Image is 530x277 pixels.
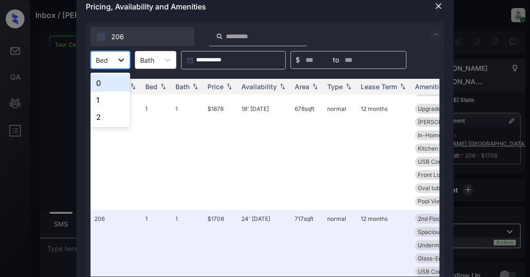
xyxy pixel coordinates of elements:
[327,83,343,91] div: Type
[431,29,442,40] img: icon-zuma
[128,84,138,90] img: sorting
[418,198,444,205] span: Pool View
[361,83,397,91] div: Lease Term
[296,55,300,65] span: $
[111,32,124,42] span: 206
[141,100,172,210] td: 1
[418,268,467,275] span: USB Compatible ...
[190,84,200,90] img: sorting
[216,32,223,41] img: icon-zuma
[418,228,461,235] span: Spacious Closet
[207,83,224,91] div: Price
[418,242,464,249] span: Undermount Sink
[418,185,440,192] span: Oval tub
[357,100,411,210] td: 12 months
[238,100,291,210] td: 18' [DATE]
[418,118,468,126] span: [PERSON_NAME]...
[434,1,443,11] img: close
[295,83,309,91] div: Area
[291,100,323,210] td: 678 sqft
[172,100,204,210] td: 1
[418,255,465,262] span: Glass-Enclosed ...
[398,84,407,90] img: sorting
[241,83,277,91] div: Availability
[91,100,141,210] td: 437
[418,215,443,222] span: 2nd Floor
[204,100,238,210] td: $1878
[278,84,287,90] img: sorting
[91,75,130,92] div: 0
[145,83,157,91] div: Bed
[418,171,465,178] span: Front Loading W...
[418,158,467,165] span: USB Compatible ...
[415,83,447,91] div: Amenities
[333,55,339,65] span: to
[310,84,320,90] img: sorting
[418,145,461,152] span: Kitchen Island/...
[418,105,455,112] span: Upgrades: 1x1
[418,132,469,139] span: In-Home Washer ...
[91,92,130,109] div: 1
[96,32,106,42] img: icon-zuma
[323,100,357,210] td: normal
[91,109,130,126] div: 2
[344,84,353,90] img: sorting
[158,84,168,90] img: sorting
[175,83,190,91] div: Bath
[224,84,234,90] img: sorting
